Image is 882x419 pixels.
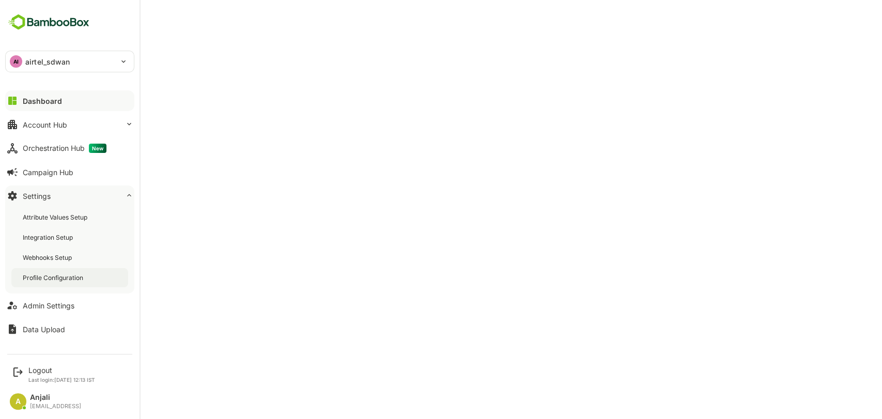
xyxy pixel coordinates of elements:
button: Account Hub [5,114,134,135]
div: Account Hub [23,120,67,129]
div: Attribute Values Setup [23,213,89,222]
div: Settings [23,192,51,200]
div: Profile Configuration [23,273,85,282]
button: Data Upload [5,319,134,339]
div: Integration Setup [23,233,75,242]
div: AIairtel_sdwan [6,51,134,72]
div: Dashboard [23,97,62,105]
div: [EMAIL_ADDRESS] [30,403,81,410]
div: Logout [28,366,95,375]
div: Orchestration Hub [23,144,106,153]
img: BambooboxFullLogoMark.5f36c76dfaba33ec1ec1367b70bb1252.svg [5,12,92,32]
div: Campaign Hub [23,168,73,177]
button: Orchestration HubNew [5,138,134,159]
button: Admin Settings [5,295,134,316]
div: AI [10,55,22,68]
div: Data Upload [23,325,65,334]
p: Last login: [DATE] 12:13 IST [28,377,95,383]
div: Anjali [30,393,81,402]
p: airtel_sdwan [25,56,70,67]
button: Dashboard [5,90,134,111]
button: Settings [5,185,134,206]
span: New [89,144,106,153]
div: Admin Settings [23,301,74,310]
button: Campaign Hub [5,162,134,182]
div: Webhooks Setup [23,253,74,262]
div: A [10,393,26,410]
